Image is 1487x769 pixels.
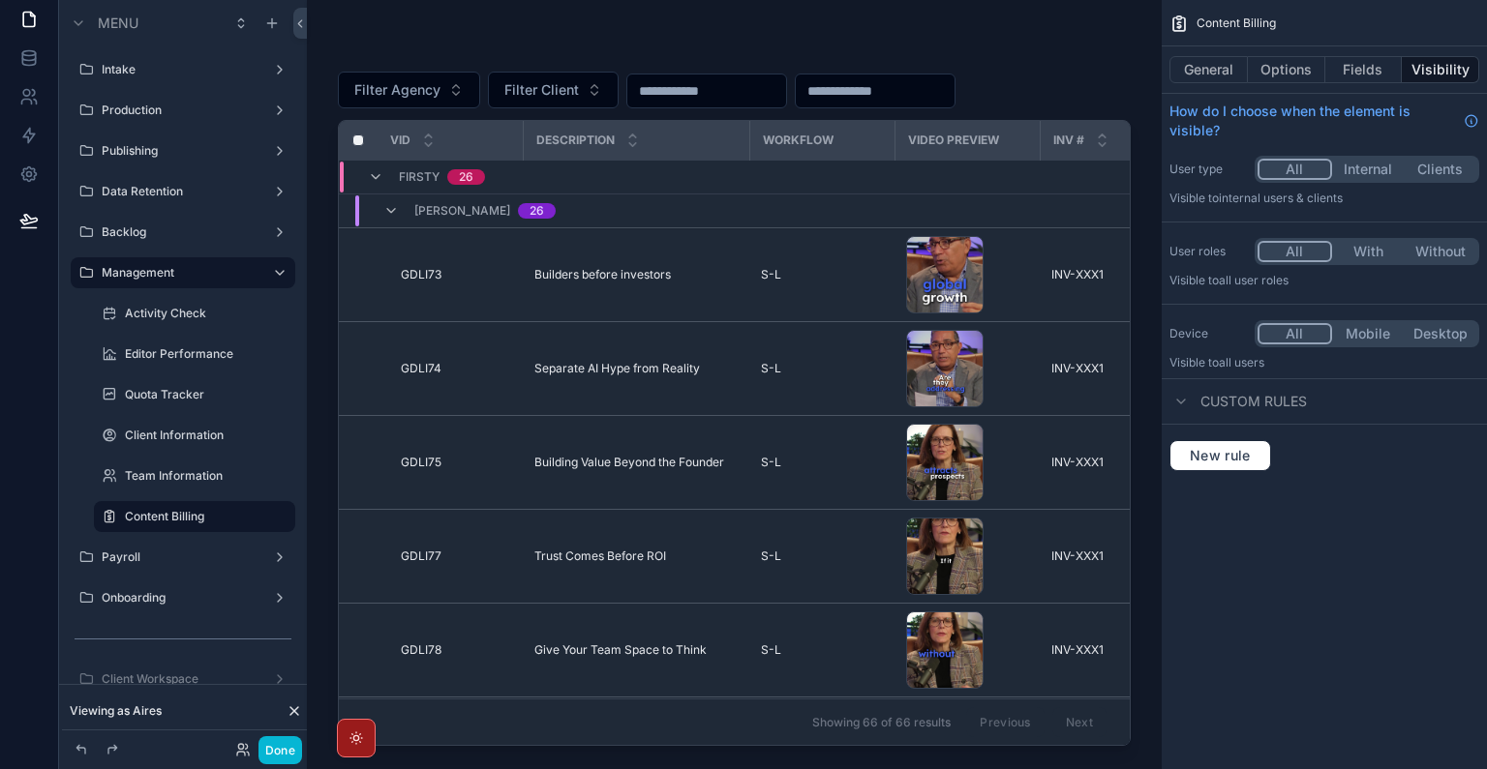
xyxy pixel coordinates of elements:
[1182,447,1259,464] span: New rule
[414,203,510,219] span: [PERSON_NAME]
[98,14,138,33] span: Menu
[1258,241,1332,262] button: All
[1325,56,1403,83] button: Fields
[399,169,440,185] span: Firsty
[125,428,291,443] label: Client Information
[102,62,264,77] label: Intake
[1248,56,1325,83] button: Options
[1219,191,1343,205] span: Internal users & clients
[1169,102,1479,140] a: How do I choose when the element is visible?
[1258,323,1332,344] button: All
[536,133,615,148] span: Description
[1332,323,1405,344] button: Mobile
[1169,56,1248,83] button: General
[763,133,834,148] span: Workflow
[1219,273,1289,287] span: All user roles
[459,169,473,185] div: 26
[102,103,264,118] label: Production
[70,703,162,719] span: Viewing as Aires
[908,133,999,148] span: Video Preview
[1332,241,1405,262] button: With
[125,346,291,362] label: Editor Performance
[1169,191,1479,206] p: Visible to
[390,133,410,148] span: VID
[102,671,264,687] label: Client Workspace
[1169,355,1479,370] p: Visible to
[102,549,264,565] label: Payroll
[125,387,291,402] label: Quota Tracker
[125,509,284,524] label: Content Billing
[1197,15,1276,31] span: Content Billing
[1169,326,1247,341] label: Device
[812,715,951,730] span: Showing 66 of 66 results
[125,306,291,321] label: Activity Check
[1404,159,1476,180] button: Clients
[1258,159,1332,180] button: All
[1169,244,1247,259] label: User roles
[102,184,264,199] label: Data Retention
[530,203,544,219] div: 26
[1404,241,1476,262] button: Without
[1053,133,1084,148] span: INV #
[1169,273,1479,288] p: Visible to
[125,468,291,484] label: Team Information
[1332,159,1405,180] button: Internal
[1402,56,1479,83] button: Visibility
[1404,323,1476,344] button: Desktop
[258,736,302,764] button: Done
[102,265,257,281] label: Management
[102,590,264,606] label: Onboarding
[102,143,264,159] label: Publishing
[102,224,264,240] label: Backlog
[1169,440,1271,471] button: New rule
[1200,392,1307,411] span: Custom rules
[1169,102,1456,140] span: How do I choose when the element is visible?
[1219,355,1264,370] span: all users
[1169,162,1247,177] label: User type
